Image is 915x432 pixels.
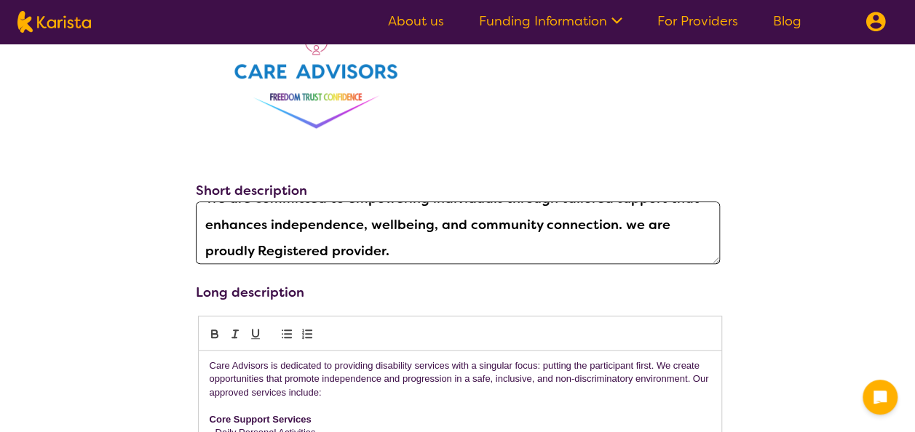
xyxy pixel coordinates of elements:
a: About us [388,12,444,30]
label: Short description [196,182,307,199]
a: Funding Information [479,12,622,30]
a: For Providers [657,12,738,30]
img: menu [866,12,886,32]
img: Karista logo [17,11,91,33]
strong: Core Support Services [210,414,312,425]
label: Long description [196,284,304,301]
a: Blog [773,12,801,30]
p: Care Advisors is dedicated to providing disability services with a singular focus: putting the pa... [210,359,710,399]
